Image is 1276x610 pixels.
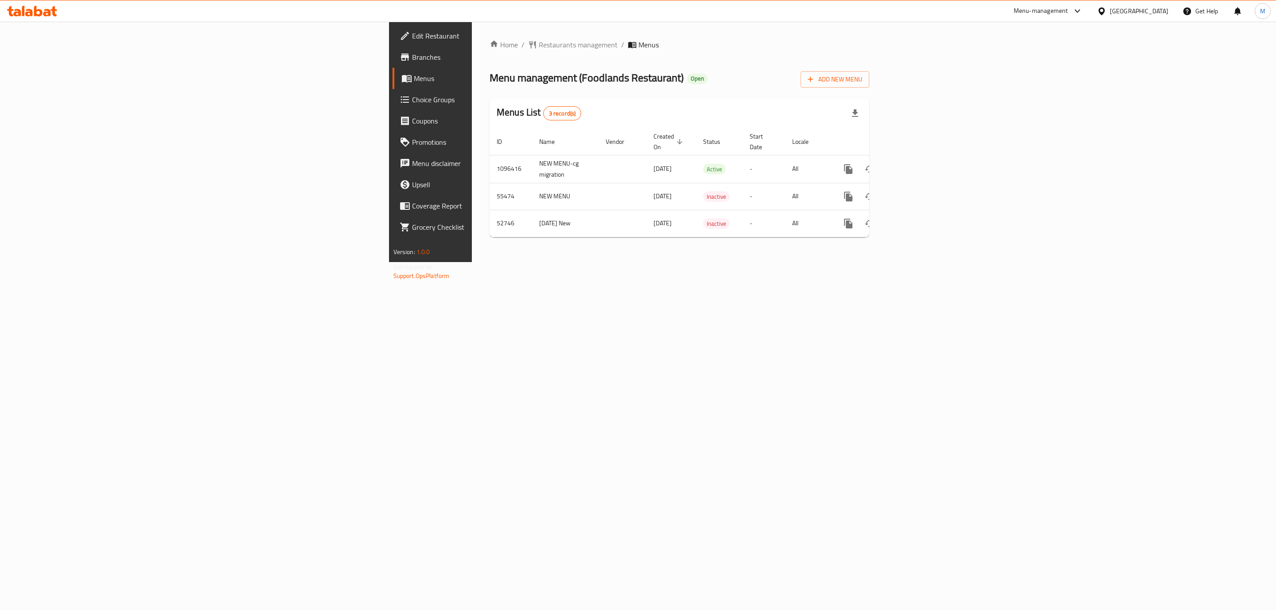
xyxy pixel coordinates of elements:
span: Open [687,75,708,82]
span: Grocery Checklist [412,222,595,232]
span: Menus [414,73,595,84]
a: Choice Groups [393,89,602,110]
span: 1.0.0 [416,246,430,258]
span: [DATE] [654,217,672,229]
span: Active [703,164,726,174]
span: Edit Restaurant [412,31,595,41]
span: [DATE] [654,163,672,174]
td: - [743,183,785,210]
div: [GEOGRAPHIC_DATA] [1110,6,1168,16]
span: M [1260,6,1265,16]
span: Locale [792,136,820,147]
a: Upsell [393,174,602,195]
span: Version: [393,246,415,258]
a: Menus [393,68,602,89]
button: more [838,213,859,234]
div: Open [687,73,708,84]
span: Coverage Report [412,201,595,211]
a: Support.OpsPlatform [393,270,450,282]
div: Menu-management [1014,6,1068,16]
div: Export file [844,103,866,124]
button: more [838,186,859,207]
td: - [743,155,785,183]
td: All [785,183,831,210]
a: Promotions [393,131,602,153]
button: Add New Menu [801,71,869,88]
td: All [785,155,831,183]
div: Total records count [543,106,582,120]
span: Coupons [412,116,595,126]
div: Inactive [703,218,730,229]
table: enhanced table [490,128,930,237]
span: Inactive [703,219,730,229]
span: Start Date [750,131,774,152]
span: Upsell [412,179,595,190]
button: more [838,158,859,180]
span: 3 record(s) [544,109,581,118]
span: Inactive [703,192,730,202]
span: [DATE] [654,190,672,202]
a: Branches [393,46,602,68]
a: Coverage Report [393,195,602,216]
span: Menus [638,39,659,50]
div: Inactive [703,191,730,202]
span: Promotions [412,137,595,147]
a: Grocery Checklist [393,216,602,238]
li: / [621,39,624,50]
span: Status [703,136,732,147]
td: All [785,210,831,237]
nav: breadcrumb [490,39,869,50]
span: Add New Menu [808,74,862,85]
span: Name [539,136,566,147]
td: - [743,210,785,237]
button: Change Status [859,158,880,180]
a: Coupons [393,110,602,131]
span: ID [497,136,514,147]
a: Edit Restaurant [393,25,602,46]
button: Change Status [859,186,880,207]
span: Branches [412,52,595,62]
span: Get support on: [393,261,434,273]
span: Menu disclaimer [412,158,595,169]
button: Change Status [859,213,880,234]
th: Actions [831,128,930,155]
a: Menu disclaimer [393,153,602,174]
span: Created On [654,131,685,152]
span: Choice Groups [412,94,595,105]
h2: Menus List [497,106,581,120]
span: Vendor [606,136,636,147]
